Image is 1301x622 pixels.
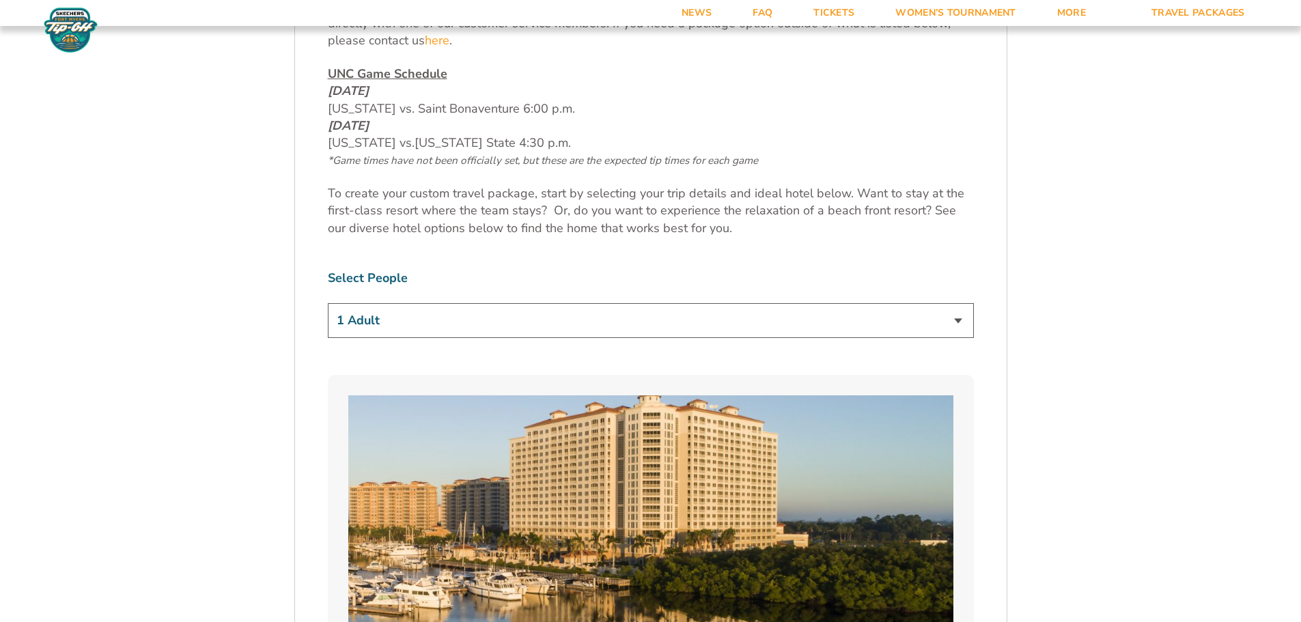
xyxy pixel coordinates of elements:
span: vs. [400,135,415,151]
em: [DATE] [328,83,369,99]
span: *Game times have not been officially set, but these are the expected tip times for each game [328,154,758,167]
em: [DATE] [328,117,369,134]
img: Fort Myers Tip-Off [41,7,100,53]
span: [US_STATE] State 4:30 p.m. [415,135,571,151]
p: [US_STATE] vs. Saint Bonaventure 6:00 p.m. [US_STATE] [328,66,974,169]
a: here [425,32,449,49]
p: To create your custom travel package, start by selecting your trip details and ideal hotel below.... [328,185,974,237]
label: Select People [328,270,974,287]
u: UNC Game Schedule [328,66,447,82]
